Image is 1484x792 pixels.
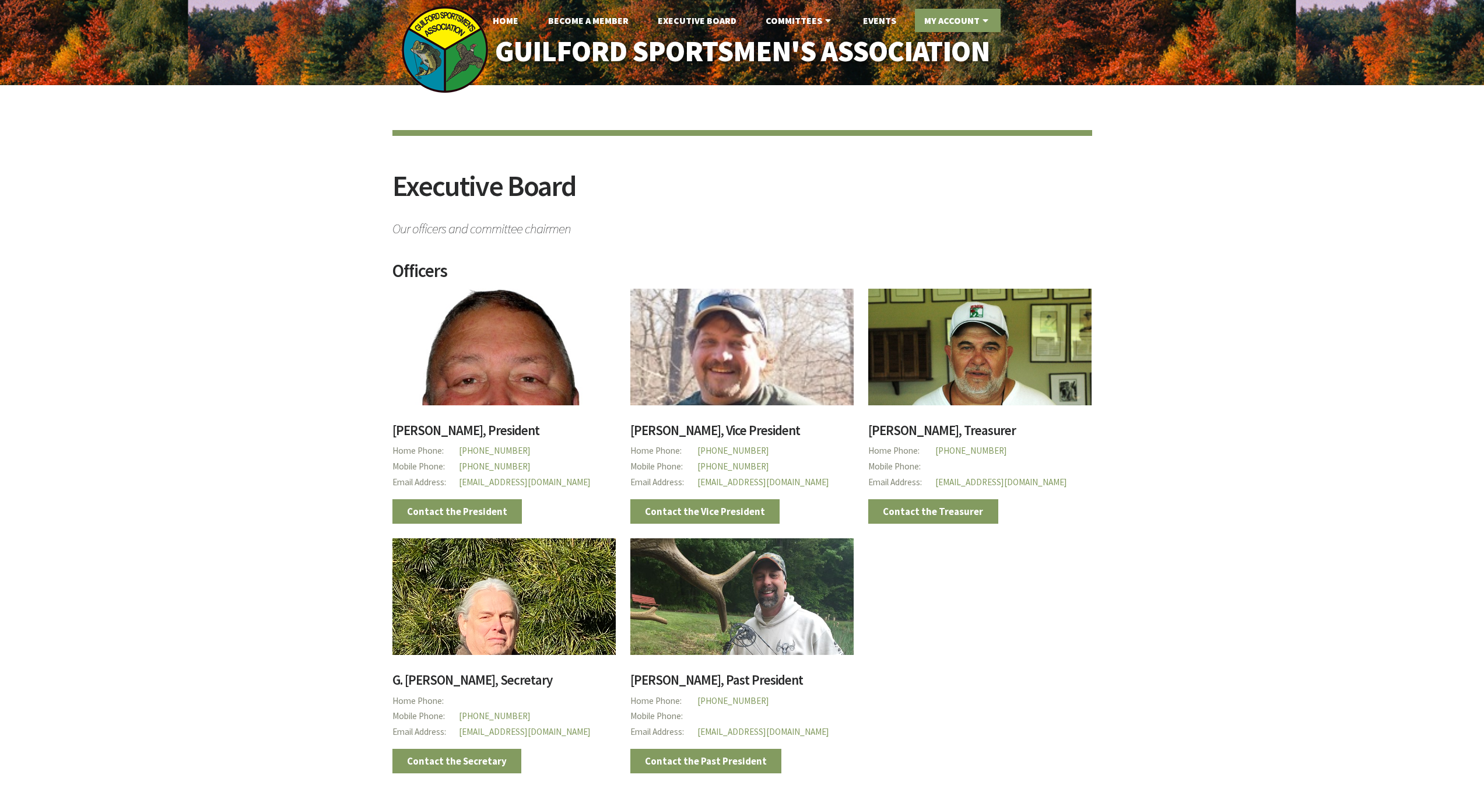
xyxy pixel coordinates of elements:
span: Home Phone [630,693,697,709]
h2: Officers [392,262,1092,289]
a: Committees [756,9,843,32]
span: Home Phone [392,443,459,459]
span: Email Address [630,475,697,490]
span: Mobile Phone [392,459,459,475]
span: Mobile Phone [630,459,697,475]
span: Email Address [868,475,935,490]
a: [PHONE_NUMBER] [459,445,531,456]
span: Email Address [392,724,459,740]
a: Executive Board [648,9,746,32]
h3: [PERSON_NAME], Past President [630,673,854,693]
span: Home Phone [630,443,697,459]
h3: [PERSON_NAME], Treasurer [868,423,1092,444]
a: [PHONE_NUMBER] [697,461,769,472]
a: My Account [915,9,1001,32]
a: Events [854,9,906,32]
a: [PHONE_NUMBER] [697,695,769,706]
h3: G. [PERSON_NAME], Secretary [392,673,616,693]
a: [EMAIL_ADDRESS][DOMAIN_NAME] [697,476,829,488]
a: Contact the Treasurer [868,499,998,524]
a: [EMAIL_ADDRESS][DOMAIN_NAME] [459,726,591,737]
a: [PHONE_NUMBER] [697,445,769,456]
a: [EMAIL_ADDRESS][DOMAIN_NAME] [935,476,1067,488]
a: Contact the Past President [630,749,782,773]
h2: Executive Board [392,171,1092,215]
h3: [PERSON_NAME], President [392,423,616,444]
a: [EMAIL_ADDRESS][DOMAIN_NAME] [459,476,591,488]
a: Become A Member [539,9,638,32]
span: Mobile Phone [630,709,697,724]
span: Mobile Phone [392,709,459,724]
img: logo_sm.png [401,6,489,93]
h3: [PERSON_NAME], Vice President [630,423,854,444]
span: Email Address [630,724,697,740]
a: Contact the Vice President [630,499,780,524]
a: Guilford Sportsmen's Association [470,27,1014,76]
a: [PHONE_NUMBER] [935,445,1007,456]
span: Home Phone [392,693,459,709]
a: [PHONE_NUMBER] [459,710,531,721]
span: Mobile Phone [868,459,935,475]
a: Contact the President [392,499,522,524]
a: Home [483,9,528,32]
a: Contact the Secretary [392,749,522,773]
a: [EMAIL_ADDRESS][DOMAIN_NAME] [697,726,829,737]
span: Home Phone [868,443,935,459]
a: [PHONE_NUMBER] [459,461,531,472]
span: Our officers and committee chairmen [392,215,1092,236]
span: Email Address [392,475,459,490]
